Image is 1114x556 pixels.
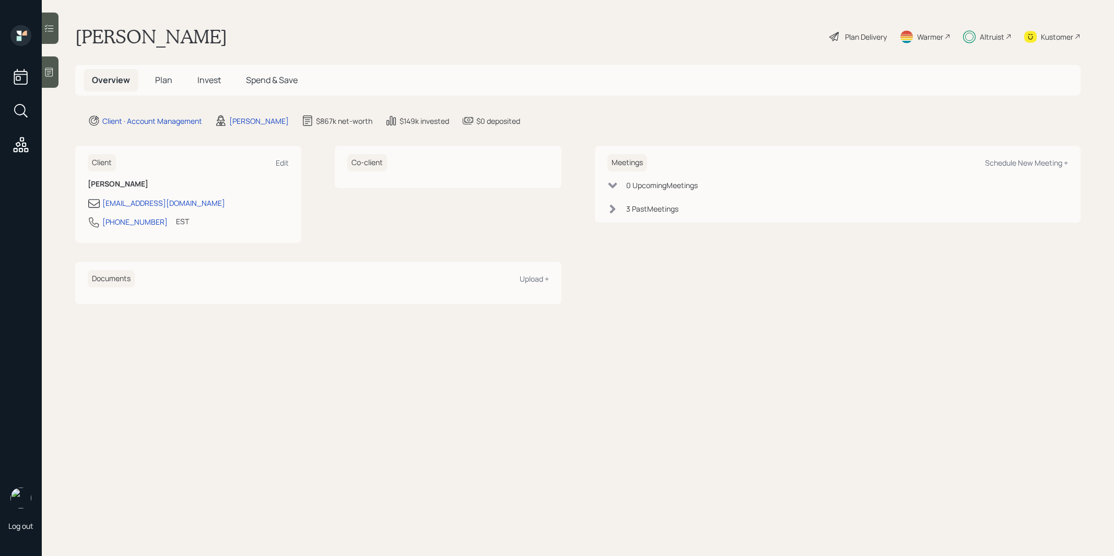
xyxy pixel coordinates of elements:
div: Upload + [520,274,549,284]
div: 3 Past Meeting s [626,203,678,214]
div: [PHONE_NUMBER] [102,216,168,227]
div: [PERSON_NAME] [229,115,289,126]
h6: Client [88,154,116,171]
div: EST [176,216,189,227]
div: [EMAIL_ADDRESS][DOMAIN_NAME] [102,198,225,209]
h6: Co-client [347,154,387,171]
span: Overview [92,74,130,86]
div: $867k net-worth [316,115,372,126]
div: $0 deposited [476,115,520,126]
div: Schedule New Meeting + [985,158,1068,168]
h6: Documents [88,270,135,287]
h6: Meetings [607,154,647,171]
span: Plan [155,74,172,86]
span: Invest [197,74,221,86]
div: Log out [8,521,33,531]
h1: [PERSON_NAME] [75,25,227,48]
div: Plan Delivery [845,31,887,42]
div: Client · Account Management [102,115,202,126]
div: 0 Upcoming Meeting s [626,180,698,191]
h6: [PERSON_NAME] [88,180,289,189]
div: Altruist [980,31,1004,42]
div: Kustomer [1041,31,1073,42]
img: treva-nostdahl-headshot.png [10,488,31,508]
div: $149k invested [400,115,449,126]
div: Edit [276,158,289,168]
span: Spend & Save [246,74,298,86]
div: Warmer [917,31,943,42]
